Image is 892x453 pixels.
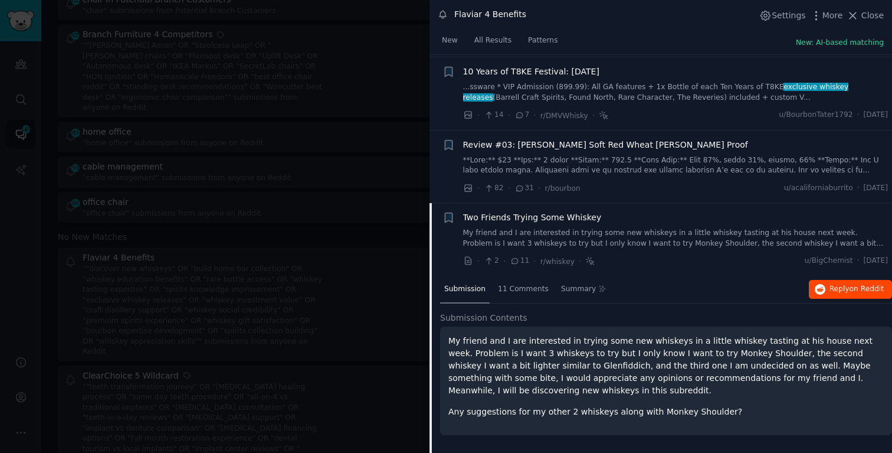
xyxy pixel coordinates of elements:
[533,109,536,122] span: ·
[772,9,805,22] span: Settings
[857,183,860,194] span: ·
[864,256,888,266] span: [DATE]
[533,255,536,268] span: ·
[528,35,557,46] span: Patterns
[463,139,748,151] a: Review #03: [PERSON_NAME] Soft Red Wheat [PERSON_NAME] Proof
[847,9,884,22] button: Close
[463,83,849,102] span: exclusive whiskey releases
[470,31,516,56] a: All Results
[861,9,884,22] span: Close
[545,184,581,193] span: r/bourbon
[857,110,860,120] span: ·
[503,255,506,268] span: ·
[448,406,884,418] p: Any suggestions for my other 2 whiskeys along with Monkey Shoulder?
[524,31,562,56] a: Patterns
[477,255,480,268] span: ·
[474,35,511,46] span: All Results
[510,256,529,266] span: 11
[779,110,853,120] span: u/BourbonTater1792
[540,112,588,120] span: r/DMVWhisky
[579,255,581,268] span: ·
[440,312,527,324] span: Submission Contents
[514,183,534,194] span: 31
[540,258,575,266] span: r/whiskey
[508,182,510,194] span: ·
[477,182,480,194] span: ·
[463,66,599,78] a: 10 Years of T8KE Festival: [DATE]
[850,285,884,293] span: on Reddit
[454,8,526,21] div: Flaviar 4 Benefits
[538,182,540,194] span: ·
[561,284,596,295] span: Summary
[477,109,480,122] span: ·
[498,284,549,295] span: 11 Comments
[444,284,486,295] span: Submission
[438,31,462,56] a: New
[463,211,602,224] a: Two Friends Trying Some Whiskey
[508,109,510,122] span: ·
[442,35,458,46] span: New
[796,38,884,48] button: New: AI-based matching
[448,335,884,397] p: My friend and I are interested in trying some new whiskeys in a little whiskey tasting at his hou...
[463,155,888,176] a: **Lore:** $23 **Ips:** 2 dolor **Sitam:** 792.5 **Cons Adip:** Elit 87%, seddo 31%, eiusmo, 66% *...
[805,256,853,266] span: u/BigChemist
[514,110,529,120] span: 7
[484,110,503,120] span: 14
[864,110,888,120] span: [DATE]
[484,256,499,266] span: 2
[857,256,860,266] span: ·
[822,9,843,22] span: More
[829,284,884,295] span: Reply
[810,9,843,22] button: More
[864,183,888,194] span: [DATE]
[809,280,892,299] button: Replyon Reddit
[759,9,805,22] button: Settings
[592,109,595,122] span: ·
[463,82,888,103] a: ...ssware * VIP Admission (899.99): All GA features + 1x Bottle of each Ten Years of T8KEexclusiv...
[484,183,503,194] span: 82
[463,228,888,249] a: My friend and I are interested in trying some new whiskeys in a little whiskey tasting at his hou...
[784,183,853,194] span: u/acaliforniaburrito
